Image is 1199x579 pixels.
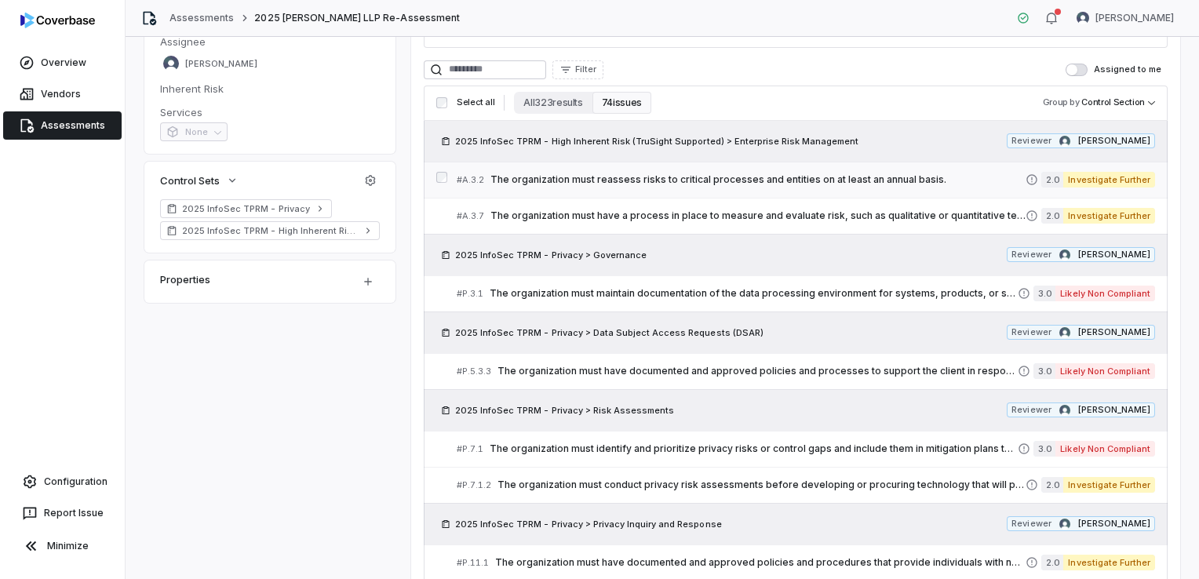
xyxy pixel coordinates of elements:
[490,173,1026,186] span: The organization must reassess risks to critical processes and entities on at least an annual basis.
[44,507,104,519] span: Report Issue
[1033,363,1055,379] span: 3.0
[457,162,1155,198] a: #A.3.2The organization must reassess risks to critical processes and entities on at least an annu...
[1095,12,1174,24] span: [PERSON_NAME]
[155,166,243,195] button: Control Sets
[1078,249,1150,260] span: [PERSON_NAME]
[160,35,380,49] dt: Assignee
[47,540,89,552] span: Minimize
[1041,555,1063,570] span: 2.0
[1066,64,1161,76] label: Assigned to me
[490,442,1018,455] span: The organization must identify and prioritize privacy risks or control gaps and include them in m...
[41,88,81,100] span: Vendors
[1078,518,1150,530] span: [PERSON_NAME]
[160,199,332,218] a: 2025 InfoSec TPRM - Privacy
[497,365,1018,377] span: The organization must have documented and approved policies and processes to support the client i...
[1043,96,1080,107] span: Group by
[457,198,1155,234] a: #A.3.7The organization must have a process in place to measure and evaluate risk, such as qualita...
[1041,172,1063,188] span: 2.0
[1055,441,1155,457] span: Likely Non Compliant
[592,92,651,114] button: 74 issues
[3,80,122,108] a: Vendors
[3,111,122,140] a: Assessments
[6,530,118,562] button: Minimize
[457,443,483,455] span: # P.7.1
[1063,477,1155,493] span: Investigate Further
[1011,404,1051,416] span: Reviewer
[1059,405,1070,416] img: Curtis Nohl avatar
[457,288,483,300] span: # P.3.1
[182,202,310,215] span: 2025 InfoSec TPRM - Privacy
[457,210,484,222] span: # A.3.7
[455,404,674,417] span: 2025 InfoSec TPRM - Privacy > Risk Assessments
[1077,12,1089,24] img: Isaac Mousel avatar
[44,475,108,488] span: Configuration
[163,56,179,71] img: Isaac Mousel avatar
[1063,172,1155,188] span: Investigate Further
[455,518,722,530] span: 2025 InfoSec TPRM - Privacy > Privacy Inquiry and Response
[490,287,1018,300] span: The organization must maintain documentation of the data processing environment for systems, prod...
[1033,286,1055,301] span: 3.0
[575,64,596,75] span: Filter
[169,12,234,24] a: Assessments
[457,366,491,377] span: # P.5.3.3
[20,13,95,28] img: logo-D7KZi-bG.svg
[1011,326,1051,338] span: Reviewer
[6,499,118,527] button: Report Issue
[436,97,447,108] input: Select all
[1011,249,1051,260] span: Reviewer
[41,56,86,69] span: Overview
[1059,136,1070,147] img: Curtis Nohl avatar
[1011,518,1051,530] span: Reviewer
[1063,555,1155,570] span: Investigate Further
[1078,326,1150,338] span: [PERSON_NAME]
[455,326,763,339] span: 2025 InfoSec TPRM - Privacy > Data Subject Access Requests (DSAR)
[552,60,603,79] button: Filter
[490,209,1026,222] span: The organization must have a process in place to measure and evaluate risk, such as qualitative o...
[1041,477,1063,493] span: 2.0
[495,556,1026,569] span: The organization must have documented and approved policies and procedures that provide individua...
[185,58,257,70] span: [PERSON_NAME]
[457,432,1155,467] a: #P.7.1The organization must identify and prioritize privacy risks or control gaps and include the...
[1059,327,1070,338] img: Curtis Nohl avatar
[1078,135,1150,147] span: [PERSON_NAME]
[457,354,1155,389] a: #P.5.3.3The organization must have documented and approved policies and processes to support the ...
[160,221,380,240] a: 2025 InfoSec TPRM - High Inherent Risk (TruSight Supported)
[1011,135,1051,147] span: Reviewer
[1055,286,1155,301] span: Likely Non Compliant
[160,173,220,188] span: Control Sets
[457,557,489,569] span: # P.11.1
[254,12,459,24] span: 2025 [PERSON_NAME] LLP Re-Assessment
[1041,208,1063,224] span: 2.0
[1059,249,1070,260] img: Curtis Nohl avatar
[3,49,122,77] a: Overview
[6,468,118,496] a: Configuration
[1067,6,1183,30] button: Isaac Mousel avatar[PERSON_NAME]
[455,249,647,261] span: 2025 InfoSec TPRM - Privacy > Governance
[160,105,380,119] dt: Services
[457,276,1155,311] a: #P.3.1The organization must maintain documentation of the data processing environment for systems...
[1078,404,1150,416] span: [PERSON_NAME]
[1066,64,1088,76] button: Assigned to me
[1063,208,1155,224] span: Investigate Further
[41,119,105,132] span: Assessments
[1033,441,1055,457] span: 3.0
[182,224,358,237] span: 2025 InfoSec TPRM - High Inherent Risk (TruSight Supported)
[455,135,858,147] span: 2025 InfoSec TPRM - High Inherent Risk (TruSight Supported) > Enterprise Risk Management
[457,174,484,186] span: # A.3.2
[457,468,1155,503] a: #P.7.1.2The organization must conduct privacy risk assessments before developing or procuring tec...
[160,82,380,96] dt: Inherent Risk
[1059,519,1070,530] img: Curtis Nohl avatar
[457,479,491,491] span: # P.7.1.2
[497,479,1026,491] span: The organization must conduct privacy risk assessments before developing or procuring technology ...
[514,92,592,114] button: All 323 results
[1055,363,1155,379] span: Likely Non Compliant
[457,96,494,108] span: Select all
